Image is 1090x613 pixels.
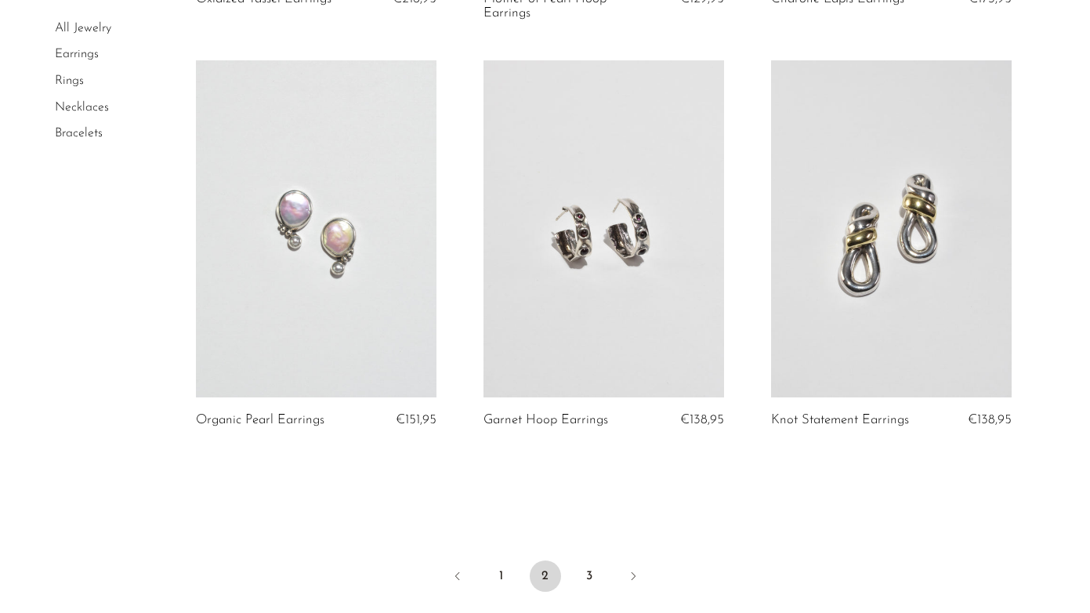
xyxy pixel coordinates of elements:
[196,413,324,427] a: Organic Pearl Earrings
[680,413,724,426] span: €138,95
[55,49,99,61] a: Earrings
[574,560,605,592] a: 3
[55,101,109,114] a: Necklaces
[486,560,517,592] a: 1
[396,413,436,426] span: €151,95
[771,413,909,427] a: Knot Statement Earrings
[55,127,103,140] a: Bracelets
[55,22,111,34] a: All Jewelry
[530,560,561,592] span: 2
[483,413,608,427] a: Garnet Hoop Earrings
[442,560,473,595] a: Previous
[55,74,84,87] a: Rings
[968,413,1012,426] span: €138,95
[617,560,649,595] a: Next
